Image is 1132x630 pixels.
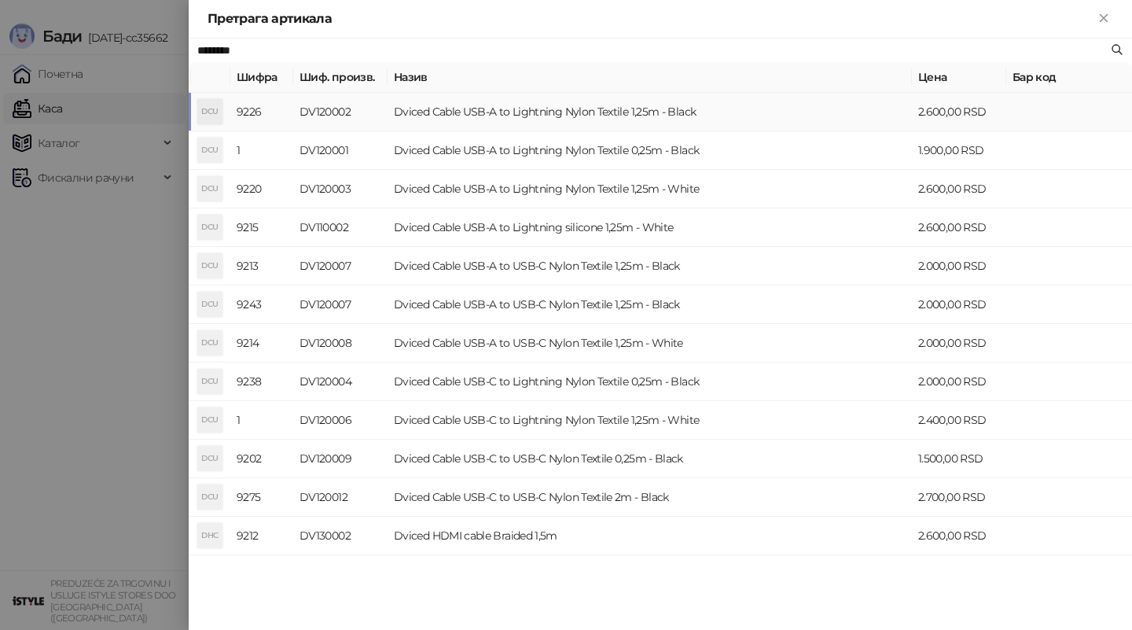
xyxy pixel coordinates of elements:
[388,208,912,247] td: Dviced Cable USB-A to Lightning silicone 1,25m - White
[912,324,1006,363] td: 2.000,00 RSD
[1094,9,1113,28] button: Close
[912,363,1006,401] td: 2.000,00 RSD
[230,131,293,170] td: 1
[293,208,388,247] td: DV110002
[230,208,293,247] td: 9215
[293,131,388,170] td: DV120001
[230,247,293,286] td: 9213
[388,247,912,286] td: Dviced Cable USB-A to USB-C Nylon Textile 1,25m - Black
[388,517,912,555] td: Dviced HDMI cable Braided 1,5m
[230,170,293,208] td: 9220
[197,407,222,433] div: DCU
[388,170,912,208] td: Dviced Cable USB-A to Lightning Nylon Textile 1,25m - White
[230,324,293,363] td: 9214
[388,286,912,324] td: Dviced Cable USB-A to USB-C Nylon Textile 1,25m - Black
[293,247,388,286] td: DV120007
[912,131,1006,170] td: 1.900,00 RSD
[912,170,1006,208] td: 2.600,00 RSD
[197,99,222,124] div: DCU
[208,9,1094,28] div: Претрага артикала
[197,215,222,240] div: DCU
[912,517,1006,555] td: 2.600,00 RSD
[230,517,293,555] td: 9212
[912,93,1006,131] td: 2.600,00 RSD
[388,131,912,170] td: Dviced Cable USB-A to Lightning Nylon Textile 0,25m - Black
[293,363,388,401] td: DV120004
[197,523,222,548] div: DHC
[293,478,388,517] td: DV120012
[1006,62,1132,93] th: Бар код
[293,93,388,131] td: DV120002
[197,292,222,317] div: DCU
[197,369,222,394] div: DCU
[388,324,912,363] td: Dviced Cable USB-A to USB-C Nylon Textile 1,25m - White
[388,62,912,93] th: Назив
[197,484,222,510] div: DCU
[230,363,293,401] td: 9238
[293,401,388,440] td: DV120006
[230,440,293,478] td: 9202
[293,286,388,324] td: DV120007
[912,401,1006,440] td: 2.400,00 RSD
[388,93,912,131] td: Dviced Cable USB-A to Lightning Nylon Textile 1,25m - Black
[388,440,912,478] td: Dviced Cable USB-C to USB-C Nylon Textile 0,25m - Black
[293,324,388,363] td: DV120008
[388,401,912,440] td: Dviced Cable USB-C to Lightning Nylon Textile 1,25m - White
[197,176,222,201] div: DCU
[197,138,222,163] div: DCU
[293,170,388,208] td: DV120003
[293,440,388,478] td: DV120009
[230,62,293,93] th: Шифра
[912,286,1006,324] td: 2.000,00 RSD
[197,446,222,471] div: DCU
[912,478,1006,517] td: 2.700,00 RSD
[197,330,222,356] div: DCU
[230,286,293,324] td: 9243
[912,440,1006,478] td: 1.500,00 RSD
[912,62,1006,93] th: Цена
[388,363,912,401] td: Dviced Cable USB-C to Lightning Nylon Textile 0,25m - Black
[197,253,222,278] div: DCU
[293,517,388,555] td: DV130002
[293,62,388,93] th: Шиф. произв.
[230,401,293,440] td: 1
[230,93,293,131] td: 9226
[388,478,912,517] td: Dviced Cable USB-C to USB-C Nylon Textile 2m - Black
[912,247,1006,286] td: 2.000,00 RSD
[912,208,1006,247] td: 2.600,00 RSD
[230,478,293,517] td: 9275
